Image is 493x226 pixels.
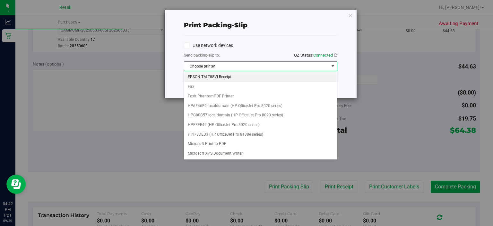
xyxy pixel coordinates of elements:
li: HPI73DED3 (HP OfficeJet Pro 8130e series) [184,130,337,140]
span: Choose printer [184,62,329,71]
li: HPC80C57.localdomain (HP OfficeJet Pro 8020 series) [184,111,337,120]
li: Microsoft Print to PDF [184,139,337,149]
span: Connected [313,53,333,58]
li: EPSON TM-T88VI Receipt [184,72,337,82]
label: Use network devices [184,42,233,49]
label: Send packing-slip to: [184,52,220,58]
span: select [329,62,337,71]
span: Print packing-slip [184,21,247,29]
li: HPAF46F9.localdomain (HP OfficeJet Pro 8020 series) [184,101,337,111]
span: QZ Status: [294,53,337,58]
iframe: Resource center [6,175,26,194]
li: HPEEFB42 (HP OfficeJet Pro 8020 series) [184,120,337,130]
li: Foxit PhantomPDF Printer [184,92,337,101]
li: Microsoft XPS Document Writer [184,149,337,158]
li: Fax [184,82,337,92]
